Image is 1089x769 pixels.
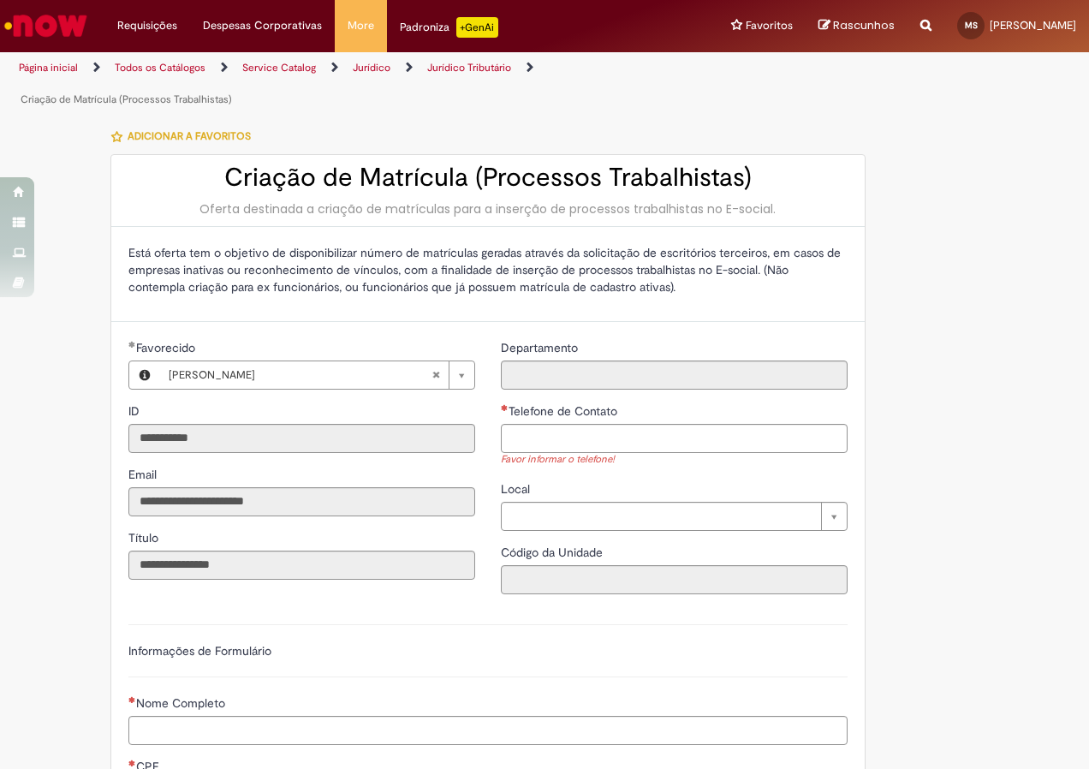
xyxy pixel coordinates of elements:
[400,17,498,38] div: Padroniza
[128,424,475,453] input: ID
[128,467,160,482] span: Somente leitura - Email
[128,466,160,483] label: Somente leitura - Email
[2,9,90,43] img: ServiceNow
[128,529,162,546] label: Somente leitura - Título
[128,530,162,545] span: Somente leitura - Título
[501,340,581,355] span: Somente leitura - Departamento
[501,339,581,356] label: Somente leitura - Departamento
[501,544,606,561] label: Somente leitura - Código da Unidade
[128,403,143,419] span: Somente leitura - ID
[501,424,848,453] input: Telefone de Contato
[128,760,136,766] span: Necessários
[160,361,474,389] a: [PERSON_NAME]Limpar campo Favorecido
[128,129,251,143] span: Adicionar a Favoritos
[110,118,260,154] button: Adicionar a Favoritos
[203,17,322,34] span: Despesas Corporativas
[128,643,271,659] label: Informações de Formulário
[19,61,78,75] a: Página inicial
[136,340,199,355] span: Necessários - Favorecido
[129,361,160,389] button: Favorecido, Visualizar este registro Mariana Silva
[501,545,606,560] span: Somente leitura - Código da Unidade
[128,244,848,295] p: Está oferta tem o objetivo de disponibilizar número de matrículas geradas através da solicitação ...
[833,17,895,33] span: Rascunhos
[115,61,205,75] a: Todos os Catálogos
[128,487,475,516] input: Email
[136,695,229,711] span: Nome Completo
[128,164,848,192] h2: Criação de Matrícula (Processos Trabalhistas)
[990,18,1076,33] span: [PERSON_NAME]
[965,20,978,31] span: MS
[818,18,895,34] a: Rascunhos
[128,696,136,703] span: Necessários
[242,61,316,75] a: Service Catalog
[501,565,848,594] input: Código da Unidade
[746,17,793,34] span: Favoritos
[423,361,449,389] abbr: Limpar campo Favorecido
[21,92,232,106] a: Criação de Matrícula (Processos Trabalhistas)
[509,403,621,419] span: Telefone de Contato
[169,361,431,389] span: [PERSON_NAME]
[501,453,848,468] div: Favor informar o telefone!
[501,481,533,497] span: Local
[128,341,136,348] span: Obrigatório Preenchido
[501,361,848,390] input: Departamento
[128,200,848,218] div: Oferta destinada a criação de matrículas para a inserção de processos trabalhistas no E-social.
[353,61,390,75] a: Jurídico
[117,17,177,34] span: Requisições
[427,61,511,75] a: Jurídico Tributário
[128,716,848,745] input: Nome Completo
[501,404,509,411] span: Necessários
[13,52,713,116] ul: Trilhas de página
[348,17,374,34] span: More
[128,402,143,420] label: Somente leitura - ID
[128,551,475,580] input: Título
[456,17,498,38] p: +GenAi
[501,502,848,531] a: Limpar campo Local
